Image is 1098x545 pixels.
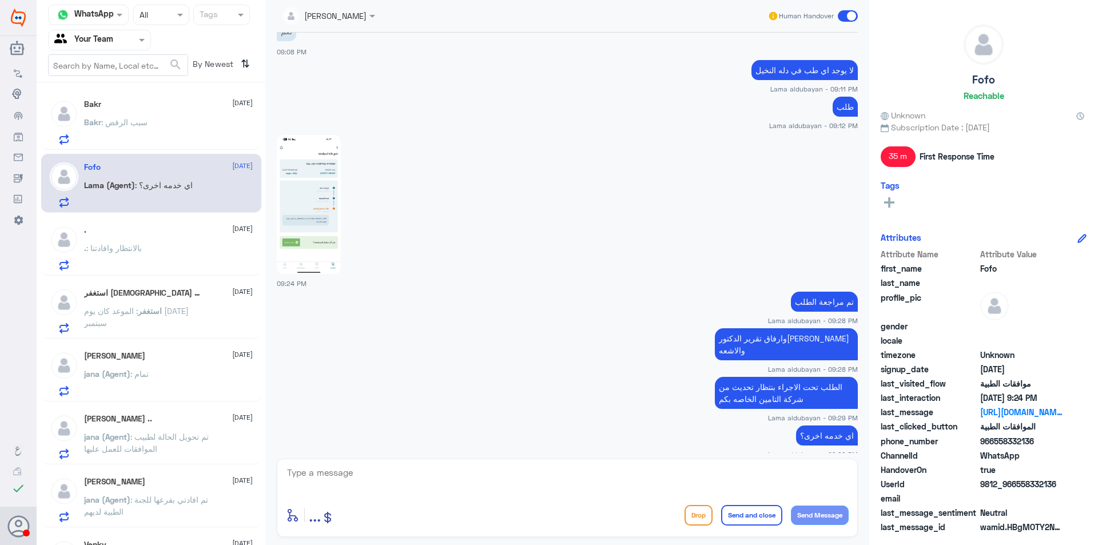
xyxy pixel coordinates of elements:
img: yourTeam.svg [54,31,71,49]
span: last_message [881,406,978,418]
h5: . [84,225,86,235]
span: [DATE] [232,287,253,297]
span: jana (Agent) [84,369,130,379]
button: search [169,55,182,74]
span: استغفر [138,306,162,316]
span: Lama (Agent) [84,180,135,190]
button: ... [309,502,321,528]
span: Unknown [881,109,925,121]
span: jana (Agent) [84,432,130,441]
img: defaultAdmin.png [50,100,78,128]
h6: Tags [881,180,900,190]
img: whatsapp.png [54,6,71,23]
h5: Mohammad Alshehri [84,351,145,361]
span: [DATE] [232,224,253,234]
p: 18/9/2025, 9:28 PM [715,328,858,360]
p: 18/9/2025, 9:11 PM [751,60,858,80]
span: Lama aldubayan - 09:29 PM [768,413,858,423]
span: last_message_id [881,521,978,533]
img: 1102891585335858.jpg [277,135,341,274]
span: 9812_966558332136 [980,478,1063,490]
h5: Bakr [84,100,101,109]
span: search [169,58,182,71]
span: locale [881,335,978,347]
span: jana (Agent) [84,495,130,504]
span: true [980,464,1063,476]
span: last_clicked_button [881,420,978,432]
span: signup_date [881,363,978,375]
img: defaultAdmin.png [50,162,78,191]
span: [DATE] [232,475,253,486]
span: last_name [881,277,978,289]
span: [DATE] [232,98,253,108]
img: defaultAdmin.png [50,351,78,380]
span: ChannelId [881,449,978,462]
span: 0 [980,507,1063,519]
span: email [881,492,978,504]
span: 35 m [881,146,916,167]
span: : تم تحويل الحالة لطبيب الموافقات للعمل عليها [84,432,209,453]
span: Lama aldubayan - 09:28 PM [768,316,858,325]
span: Subscription Date : [DATE] [881,121,1087,133]
img: defaultAdmin.png [50,288,78,317]
span: Lama aldubayan - 09:11 PM [770,84,858,94]
span: null [980,320,1063,332]
button: Send Message [791,506,849,525]
h5: استغفر الله و أتوب إليه [84,288,202,298]
span: : تم افادتي بفرعها للجنة الطبية لديهم [84,495,208,516]
h6: Attributes [881,232,921,242]
span: Lama aldubayan - 09:29 PM [768,449,858,459]
span: gender [881,320,978,332]
h6: Reachable [964,90,1004,101]
span: First Response Time [920,150,994,162]
span: By Newest [188,54,236,77]
button: Avatar [7,515,29,537]
span: Lama aldubayan - 09:12 PM [769,121,858,130]
span: wamid.HBgMOTY2NTU4MzMyMTM2FQIAEhgUM0E0NTI4REZGM0RCM0E4Q0IyRkUA [980,521,1063,533]
span: موافقات الطبية [980,377,1063,389]
span: : اي خدمه اخرى؟ [135,180,193,190]
span: : الموعد كان يوم [DATE] سبتمبر [84,306,189,328]
span: Lama aldubayan - 09:28 PM [768,364,858,374]
button: Drop [685,505,713,526]
span: 2 [980,449,1063,462]
h5: Fofo [972,73,995,86]
span: 2025-09-18T18:24:23.01Z [980,392,1063,404]
span: [DATE] [232,412,253,423]
span: timezone [881,349,978,361]
span: Unknown [980,349,1063,361]
i: ⇅ [241,54,250,73]
h5: Fofo [84,162,101,172]
img: defaultAdmin.png [50,225,78,254]
img: defaultAdmin.png [964,25,1003,64]
span: . [84,243,86,253]
input: Search by Name, Local etc… [49,55,188,75]
span: 966558332136 [980,435,1063,447]
h5: إبراهيم .. [84,414,152,424]
span: Attribute Value [980,248,1063,260]
h5: Abo Shabik [84,477,145,487]
span: Attribute Name [881,248,978,260]
span: الموافقات الطبية [980,420,1063,432]
span: [DATE] [232,349,253,360]
img: defaultAdmin.png [980,292,1009,320]
img: defaultAdmin.png [50,414,78,443]
img: defaultAdmin.png [50,477,78,506]
p: 18/9/2025, 9:12 PM [833,97,858,117]
span: : سبب الرفض [101,117,148,127]
span: last_message_sentiment [881,507,978,519]
span: 09:24 PM [277,280,307,287]
p: 18/9/2025, 9:29 PM [796,425,858,445]
span: profile_pic [881,292,978,318]
div: Tags [198,8,218,23]
span: ... [309,504,321,525]
span: first_name [881,262,978,275]
span: null [980,492,1063,504]
span: : تمام [130,369,149,379]
i: check [11,482,25,495]
span: Human Handover [779,11,834,21]
a: [URL][DOMAIN_NAME] [980,406,1063,418]
span: null [980,335,1063,347]
img: Widebot Logo [11,9,26,27]
span: last_interaction [881,392,978,404]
